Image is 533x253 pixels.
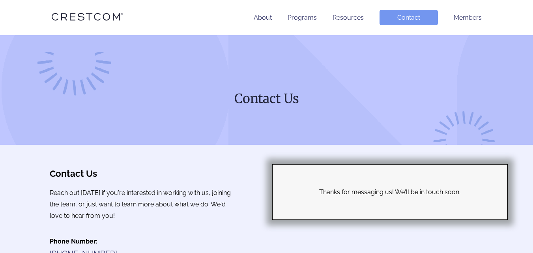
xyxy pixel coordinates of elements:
[380,10,438,25] a: Contact
[254,14,272,21] a: About
[50,187,237,221] p: Reach out [DATE] if you're interested in working with us, joining the team, or just want to learn...
[273,165,507,219] div: Thanks for messaging us! We'll be in touch soon.
[454,14,482,21] a: Members
[288,14,317,21] a: Programs
[333,14,364,21] a: Resources
[50,238,237,245] h4: Phone Number:
[116,90,417,107] h1: Contact Us
[50,169,237,179] h3: Contact Us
